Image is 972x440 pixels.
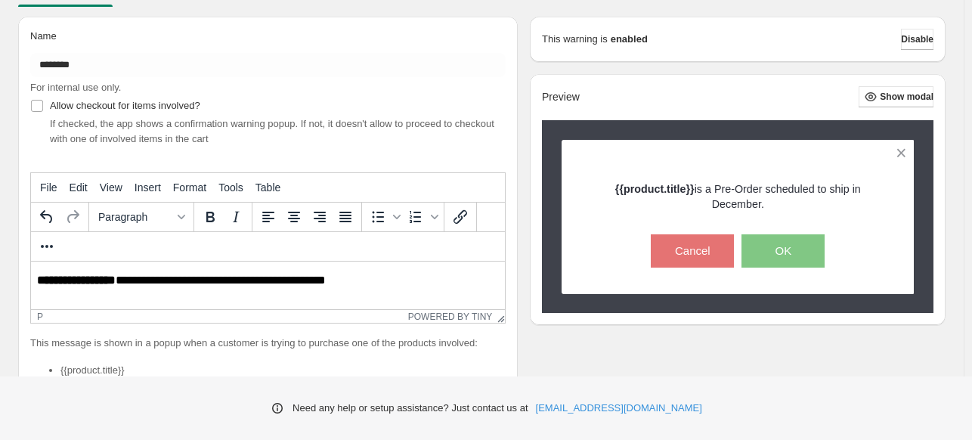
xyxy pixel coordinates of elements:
[34,204,60,230] button: Undo
[30,336,506,351] p: This message is shown in a popup when a customer is trying to purchase one of the products involved:
[408,311,493,322] a: Powered by Tiny
[100,181,122,194] span: View
[255,181,280,194] span: Table
[30,30,57,42] span: Name
[741,234,825,268] button: OK
[223,204,249,230] button: Italic
[34,234,60,259] button: More...
[50,100,200,111] span: Allow checkout for items involved?
[536,401,702,416] a: [EMAIL_ADDRESS][DOMAIN_NAME]
[611,32,648,47] strong: enabled
[307,204,333,230] button: Align right
[588,181,888,212] p: is a Pre-Order scheduled to ship in December.
[37,311,43,322] div: p
[281,204,307,230] button: Align center
[901,33,933,45] span: Disable
[70,181,88,194] span: Edit
[542,91,580,104] h2: Preview
[651,234,734,268] button: Cancel
[901,29,933,50] button: Disable
[403,204,441,230] div: Numbered list
[542,32,608,47] p: This warning is
[197,204,223,230] button: Bold
[50,118,494,144] span: If checked, the app shows a confirmation warning popup. If not, it doesn't allow to proceed to ch...
[60,363,506,378] li: {{product.title}}
[92,204,190,230] button: Formats
[60,204,85,230] button: Redo
[255,204,281,230] button: Align left
[365,204,403,230] div: Bullet list
[492,310,505,323] div: Resize
[447,204,473,230] button: Insert/edit link
[30,82,121,93] span: For internal use only.
[40,181,57,194] span: File
[333,204,358,230] button: Justify
[31,262,505,309] iframe: Rich Text Area
[880,91,933,103] span: Show modal
[173,181,206,194] span: Format
[98,211,172,223] span: Paragraph
[859,86,933,107] button: Show modal
[615,183,695,195] strong: {{product.title}}
[135,181,161,194] span: Insert
[218,181,243,194] span: Tools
